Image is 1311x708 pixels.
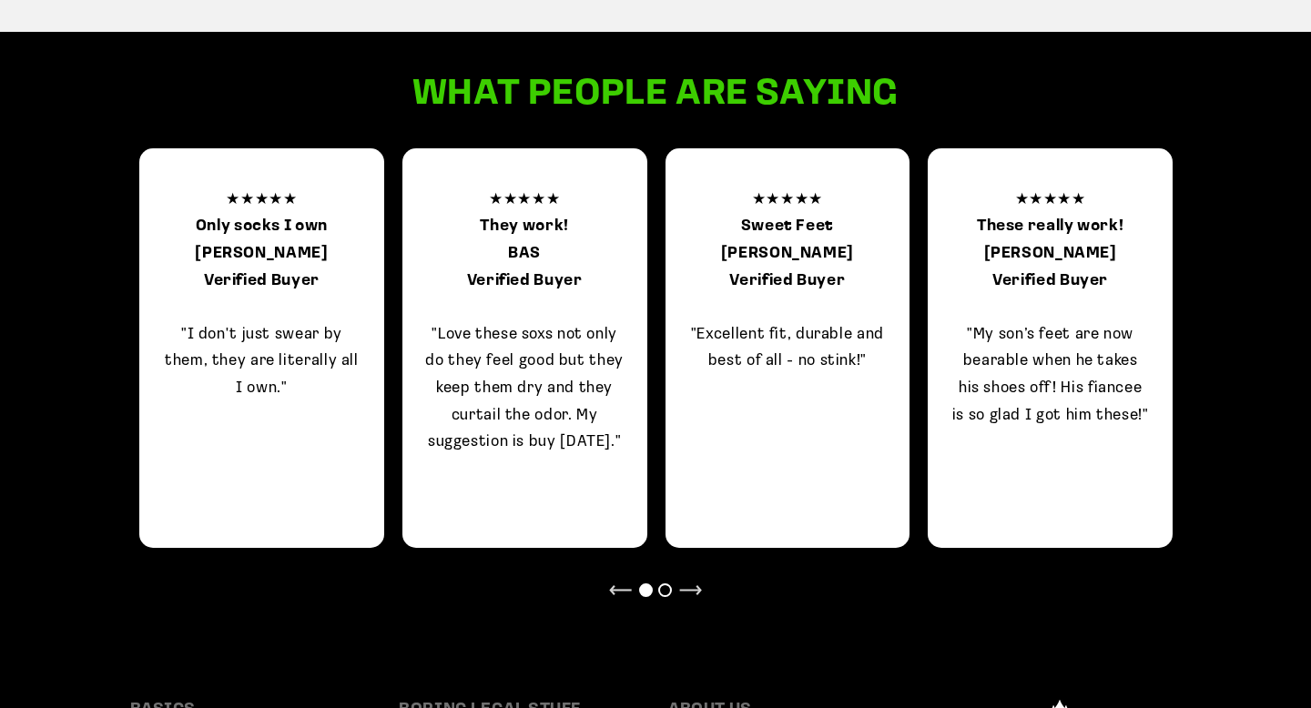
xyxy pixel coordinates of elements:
b: [PERSON_NAME] Verified Buyer [983,246,1116,288]
b: They work! [480,219,568,235]
p: ★★★★★ "My son’s feet are now bearable when he takes his shoes off! His fiancee is so glad I got h... [950,187,1150,429]
p: ★★★★★ "I don't just swear by them, they are literally all I own." [162,187,361,429]
p: ★★★★★ "Excellent fit, durable and best of all - no stink!" [687,187,887,375]
b: These really work! [976,219,1123,235]
b: Sweet Feet [PERSON_NAME] Verified Buyer [720,219,853,288]
b: [PERSON_NAME] Verified Buyer [195,246,328,288]
b: BAS Verified Buyer [466,246,582,288]
b: Only socks I own [195,219,327,235]
p: ★★★★★ "Love these soxs not only do they feel good but they keep them dry and they curtail the odo... [424,187,624,456]
h2: What people are saying [360,71,951,118]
